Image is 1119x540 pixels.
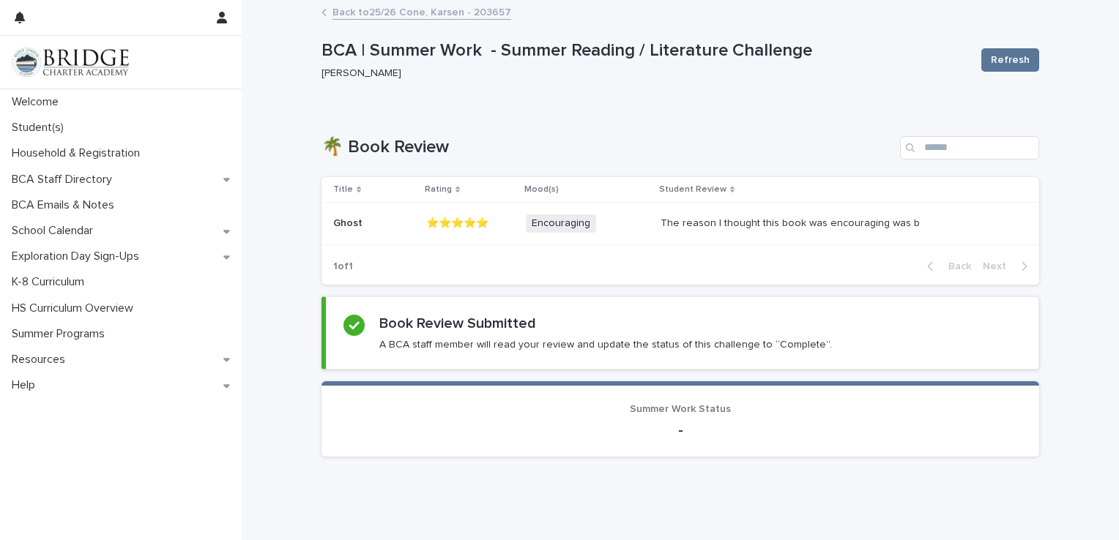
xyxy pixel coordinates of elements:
[630,404,731,414] span: Summer Work Status
[900,136,1039,160] input: Search
[6,146,152,160] p: Household & Registration
[332,3,511,20] a: Back to25/26 Cone, Karsen - 203657
[6,353,77,367] p: Resources
[915,260,977,273] button: Back
[6,121,75,135] p: Student(s)
[524,181,559,198] p: Mood(s)
[983,261,1015,271] span: Next
[6,378,47,392] p: Help
[321,67,964,80] p: [PERSON_NAME]
[991,53,1030,67] span: Refresh
[6,275,96,289] p: K-8 Curriculum
[12,48,129,77] img: V1C1m3IdTEidaUdm9Hs0
[6,224,105,238] p: School Calendar
[661,217,917,230] div: The reason I thought this book was encouraging was because he got in trouble at school. The track...
[425,181,452,198] p: Rating
[333,181,353,198] p: Title
[981,48,1039,72] button: Refresh
[940,261,971,271] span: Back
[659,181,726,198] p: Student Review
[379,315,536,332] h2: Book Review Submitted
[526,214,596,233] span: Encouraging
[321,249,365,285] p: 1 of 1
[977,260,1039,273] button: Next
[426,217,514,230] p: ⭐⭐⭐⭐⭐
[6,173,124,187] p: BCA Staff Directory
[321,137,894,158] h1: 🌴 Book Review
[321,203,1039,245] tr: GhostGhost ⭐⭐⭐⭐⭐EncouragingThe reason I thought this book was encouraging was because he got in t...
[6,301,145,315] p: HS Curriculum Overview
[379,338,832,351] p: A BCA staff member will read your review and update the status of this challenge to “Complete”.
[339,421,1022,439] p: -
[6,250,151,263] p: Exploration Day Sign-Ups
[6,327,116,341] p: Summer Programs
[6,198,126,212] p: BCA Emails & Notes
[321,40,970,61] p: BCA | Summer Work - Summer Reading / Literature Challenge
[6,95,70,109] p: Welcome
[333,214,365,230] p: Ghost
